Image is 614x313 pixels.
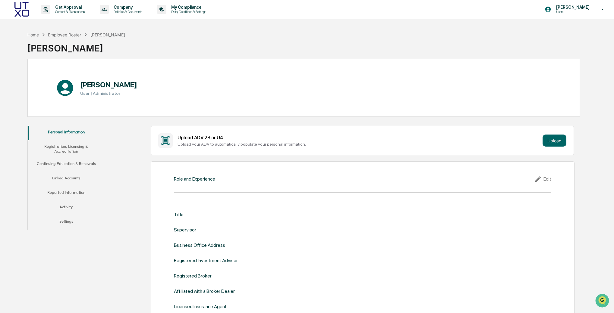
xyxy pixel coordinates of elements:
[48,32,81,37] div: Employee Roster
[6,13,110,22] p: How can we help?
[12,87,38,93] span: Data Lookup
[20,46,99,52] div: Start new chat
[534,175,551,183] div: Edit
[28,186,105,201] button: Reported Information
[174,242,225,248] div: Business Office Address
[90,32,125,37] div: [PERSON_NAME]
[44,76,49,81] div: 🗄️
[12,76,39,82] span: Preclearance
[80,91,137,96] h3: User | Administrator
[174,258,238,263] div: Registered Investment Adviser
[6,46,17,57] img: 1746055101610-c473b297-6a78-478c-a979-82029cc54cd1
[174,304,227,309] div: Licensed Insurance Agent
[80,80,137,89] h1: [PERSON_NAME]
[109,5,145,10] p: Company
[109,10,145,14] p: Policies & Documents
[28,126,105,230] div: secondary tabs example
[27,38,125,54] div: [PERSON_NAME]
[595,293,611,309] iframe: Open customer support
[43,102,73,107] a: Powered byPylon
[174,288,235,294] div: Affiliated with a Broker Dealer
[14,2,29,17] img: logo
[174,176,215,182] div: Role and Experience
[178,142,540,147] div: Upload your ADV to automatically populate your personal information.
[6,76,11,81] div: 🖐️
[4,85,40,96] a: 🔎Data Lookup
[102,48,110,55] button: Start new chat
[28,140,105,157] button: Registration, Licensing & Accreditation
[166,5,209,10] p: My Compliance
[174,227,196,233] div: Supervisor
[20,52,79,57] div: We're offline, we'll be back soon
[27,32,39,37] div: Home
[50,5,88,10] p: Get Approval
[28,172,105,186] button: Linked Accounts
[41,73,77,84] a: 🗄️Attestations
[543,135,566,147] button: Upload
[50,76,75,82] span: Attestations
[551,10,593,14] p: Users
[174,212,184,217] div: Title
[28,126,105,140] button: Personal Information
[60,102,73,107] span: Pylon
[28,201,105,215] button: Activity
[174,273,212,279] div: Registered Broker
[166,10,209,14] p: Data, Deadlines & Settings
[28,215,105,230] button: Settings
[6,88,11,93] div: 🔎
[4,73,41,84] a: 🖐️Preclearance
[551,5,593,10] p: [PERSON_NAME]
[50,10,88,14] p: Content & Transactions
[28,157,105,172] button: Continuing Education & Renewals
[178,135,540,141] div: Upload ADV 2B or U4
